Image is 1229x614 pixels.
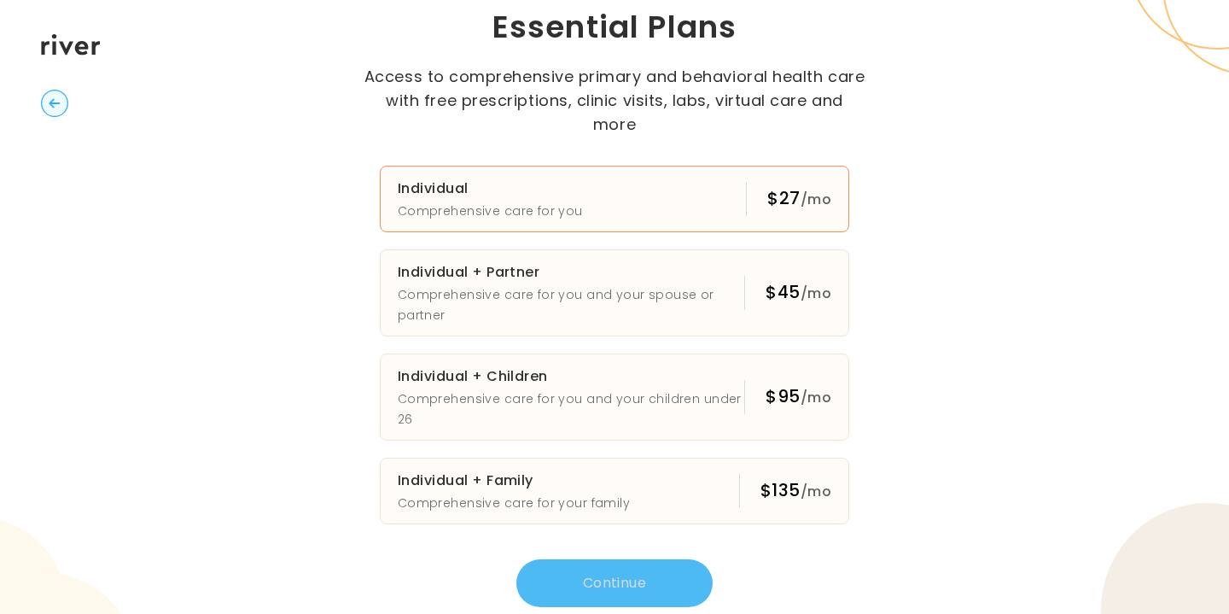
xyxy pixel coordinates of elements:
button: Continue [516,559,713,607]
p: Comprehensive care for your family [398,493,630,513]
span: /mo [801,284,831,303]
p: Comprehensive care for you and your spouse or partner [398,284,744,325]
h1: Essential Plans [321,7,908,48]
div: $135 [760,478,831,504]
span: /mo [801,388,831,407]
h3: Individual + Partner [398,260,744,284]
h3: Individual + Children [398,365,744,389]
span: /mo [801,482,831,501]
button: Individual + FamilyComprehensive care for your family$135/mo [380,458,849,524]
span: /mo [801,190,831,209]
h3: Individual + Family [398,469,630,493]
button: Individual + PartnerComprehensive care for you and your spouse or partner$45/mo [380,249,849,336]
p: Comprehensive care for you and your children under 26 [398,389,744,430]
p: Access to comprehensive primary and behavioral health care with free prescriptions, clinic visits... [363,65,866,137]
p: Comprehensive care for you [398,201,583,221]
button: Individual + ChildrenComprehensive care for you and your children under 26$95/mo [380,354,849,441]
button: IndividualComprehensive care for you$27/mo [380,166,849,232]
div: $27 [767,186,831,212]
div: $95 [766,384,831,410]
h3: Individual [398,177,583,201]
div: $45 [766,280,831,306]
